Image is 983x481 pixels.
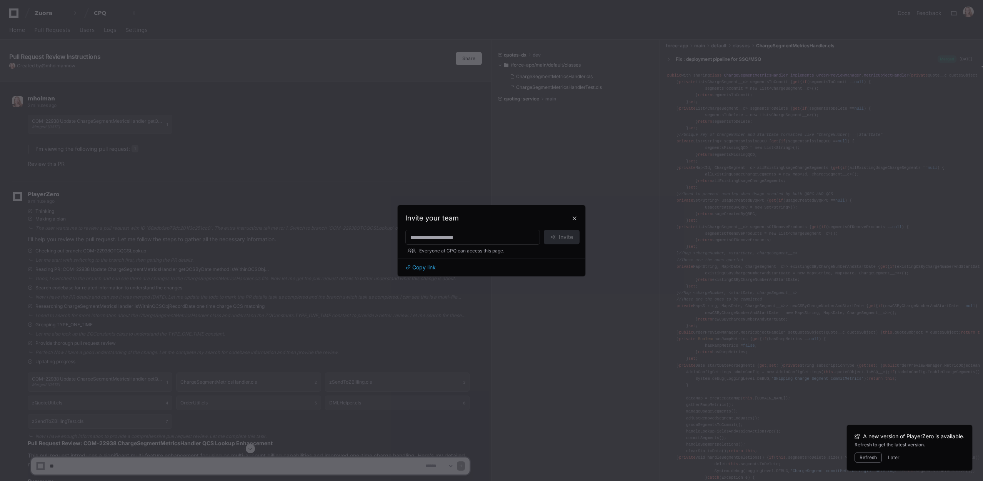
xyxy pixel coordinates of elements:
button: Later [888,454,900,461]
span: Invite your team [405,214,459,222]
button: Refresh [855,453,882,463]
iframe: Open customer support [958,456,979,476]
span: Everyone at CPQ can access this page. [419,248,504,254]
span: A new version of PlayerZero is available. [863,433,965,440]
button: Copy link [405,264,436,271]
span: Copy link [412,264,436,271]
div: Refresh to get the latest version. [855,442,965,448]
